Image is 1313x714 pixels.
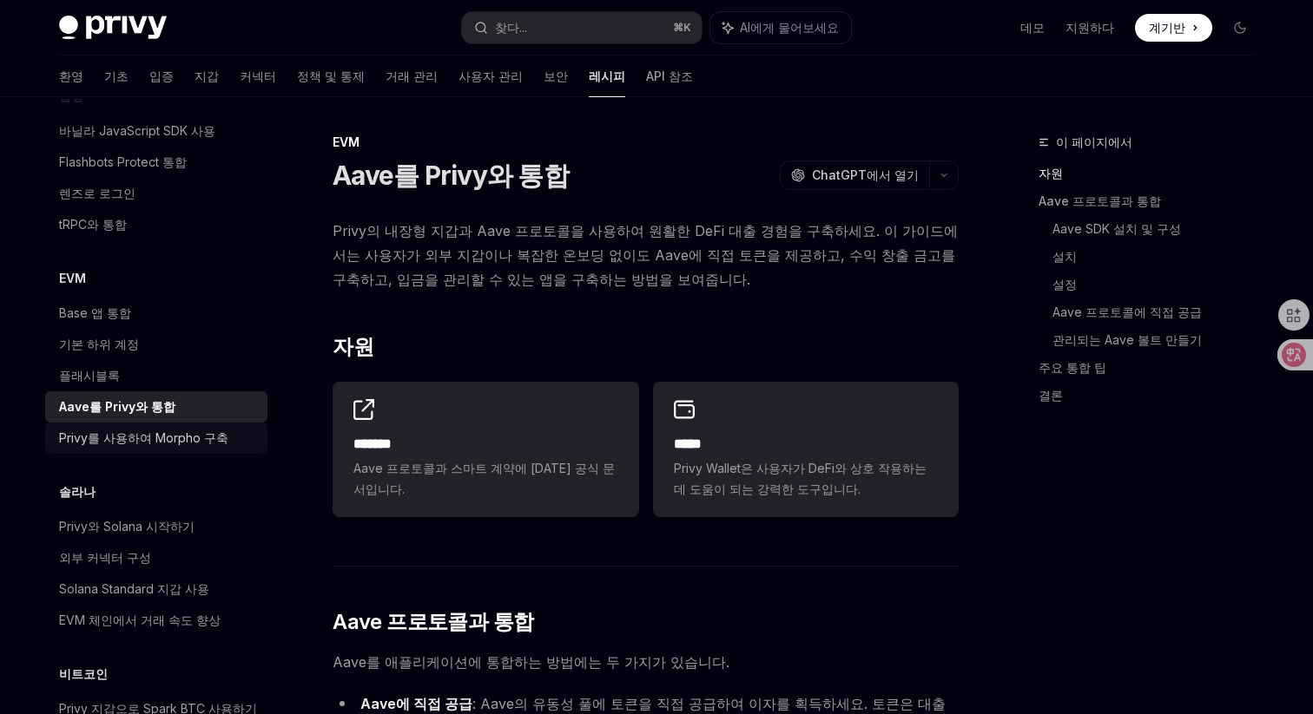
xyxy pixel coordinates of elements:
[360,695,472,712] font: Aave에 직접 공급
[59,186,135,200] font: 렌즈로 로그인
[1039,382,1268,409] a: 결론
[195,69,219,83] font: 지갑
[1020,20,1045,35] font: 데모
[45,573,267,605] a: Solana Standard 지갑 사용
[59,399,175,414] font: Aave를 Privy와 통합
[59,271,86,285] font: EVM
[386,56,438,97] a: 거래 관리
[1039,160,1268,187] a: 자원
[59,550,151,565] font: 외부 커넥터 구성
[1020,19,1045,36] a: 데모
[1039,360,1106,375] font: 주요 통합 팁
[240,69,276,83] font: 커넥터
[45,298,267,329] a: Base 앱 통합
[59,612,221,627] font: EVM 체인에서 거래 속도 향상
[1056,134,1132,149] font: 이 페이지에서
[59,16,167,40] img: 어두운 로고
[59,484,96,499] font: 솔라나
[1052,277,1077,291] font: 설정
[333,222,958,288] font: Privy의 내장형 지갑과 Aave 프로토콜을 사용하여 원활한 DeFi 대출 경험을 구축하세요. 이 가이드에서는 사용자가 외부 지갑이나 복잡한 온보딩 없이도 Aave에 직접 ...
[1052,221,1181,236] font: Aave SDK 설치 및 구성
[1149,20,1185,35] font: 계기반
[240,56,276,97] a: 커넥터
[710,12,851,43] button: AI에게 물어보세요
[1066,19,1114,36] a: 지원하다
[45,115,267,147] a: 바닐라 JavaScript SDK 사용
[353,461,615,496] font: Aave 프로토콜과 스마트 계약에 [DATE] 공식 문서입니다.
[45,423,267,454] a: Privy를 사용하여 Morpho 구축
[333,334,373,359] font: 자원
[59,305,131,320] font: Base 앱 통합
[1052,249,1077,264] font: 설치
[544,69,568,83] font: 보안
[1052,326,1268,354] a: 관리되는 Aave 볼트 만들기
[673,21,683,34] font: ⌘
[45,605,267,636] a: EVM 체인에서 거래 속도 향상
[45,209,267,240] a: tRPC와 통합
[646,56,693,97] a: API 참조
[386,69,438,83] font: 거래 관리
[780,160,929,190] button: ChatGPT에서 열기
[59,123,215,138] font: 바닐라 JavaScript SDK 사용
[1039,388,1063,403] font: 결론
[544,56,568,97] a: 보안
[589,69,625,83] font: 레시피
[462,12,702,43] button: 찾다...⌘K
[1039,193,1161,208] font: Aave 프로토콜과 통합
[333,134,360,149] font: EVM
[1052,243,1268,271] a: 설치
[459,69,523,83] font: 사용자 관리
[297,69,365,83] font: 정책 및 통제
[297,56,365,97] a: 정책 및 통제
[740,20,839,35] font: AI에게 물어보세요
[1039,187,1268,215] a: Aave 프로토콜과 통합
[59,154,187,169] font: Flashbots Protect 통합
[683,21,691,34] font: K
[1052,215,1268,243] a: Aave SDK 설치 및 구성
[589,56,625,97] a: 레시피
[1052,305,1202,319] font: Aave 프로토콜에 직접 공급
[1039,166,1063,180] font: 자원
[149,56,174,97] a: 입증
[45,329,267,360] a: 기본 하위 계정
[195,56,219,97] a: 지갑
[333,609,533,634] font: Aave 프로토콜과 통합
[59,519,195,534] font: Privy와 Solana 시작하기
[104,56,129,97] a: 기초
[59,581,209,596] font: Solana Standard 지갑 사용
[1039,354,1268,382] a: 주요 통합 팁
[1052,271,1268,298] a: 설정
[1052,298,1268,326] a: Aave 프로토콜에 직접 공급
[45,178,267,209] a: 렌즈로 로그인
[59,430,228,445] font: Privy를 사용하여 Morpho 구축
[45,511,267,542] a: Privy와 Solana 시작하기
[45,391,267,423] a: Aave를 Privy와 통합
[59,56,83,97] a: 환영
[59,337,139,351] font: 기본 하위 계정
[45,147,267,178] a: Flashbots Protect 통합
[59,666,108,681] font: 비트코인
[459,56,523,97] a: 사용자 관리
[812,167,919,182] font: ChatGPT에서 열기
[333,653,729,671] font: Aave를 애플리케이션에 통합하는 방법에는 두 가지가 있습니다.
[104,69,129,83] font: 기초
[674,461,927,496] font: Privy Wallet은 사용자가 DeFi와 상호 작용하는 데 도움이 되는 강력한 도구입니다.
[495,20,527,35] font: 찾다...
[59,217,127,232] font: tRPC와 통합
[149,69,174,83] font: 입증
[1066,20,1114,35] font: 지원하다
[59,368,120,383] font: 플래시블록
[333,382,638,517] a: **** **Aave 프로토콜과 스마트 계약에 [DATE] 공식 문서입니다.
[45,542,267,573] a: 외부 커넥터 구성
[45,360,267,391] a: 플래시블록
[1052,332,1202,347] font: 관리되는 Aave 볼트 만들기
[1226,14,1254,42] button: 다크 모드 전환
[1135,14,1212,42] a: 계기반
[653,382,959,517] a: *****Privy Wallet은 사용자가 DeFi와 상호 작용하는 데 도움이 되는 강력한 도구입니다.
[59,69,83,83] font: 환영
[333,160,569,191] font: Aave를 Privy와 통합
[646,69,693,83] font: API 참조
